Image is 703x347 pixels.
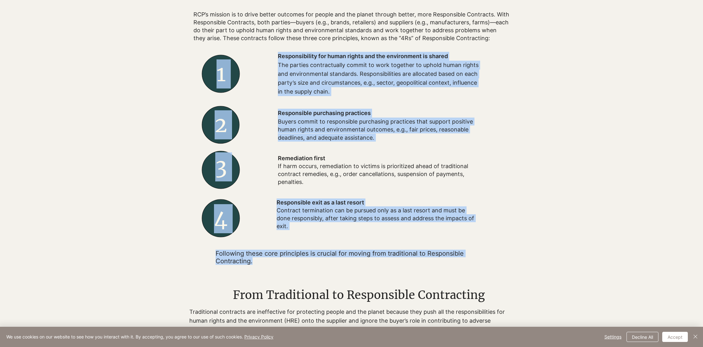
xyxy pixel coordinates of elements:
[189,59,253,88] h2: 1
[692,333,699,340] img: Close
[278,155,325,161] span: Remediation first
[278,61,480,96] p: The parties contractually commit to work together to uphold human rights and environmental standa...
[662,332,688,342] button: Accept
[604,332,621,342] span: Settings
[233,288,485,302] span: From Traditional to Responsible Contracting
[189,110,253,139] h2: 2
[469,326,488,333] a: UNGPs
[692,332,699,342] button: Close
[278,53,448,59] span: Responsibility for human rights and the environment is shared
[199,204,243,233] h2: 4
[278,110,371,116] span: Responsible purchasing practices
[278,162,480,186] p: If harm occurs, remediation to victims is prioritized ahead of traditional contract remedies, e.g...
[627,332,658,342] button: Decline All
[6,334,273,340] span: We use cookies on our website to see how you interact with it. By accepting, you agree to our use...
[216,250,480,265] p: ​Following these core principles is crucial for moving from traditional to Responsible Contracting.
[277,206,479,230] p: Contract termination can be pursued only as a last resort and must be done responsibly, after tak...
[278,118,480,142] p: Buyers commit to responsible purchasing practices that support positive human rights and environm...
[189,307,505,343] p: Traditional contracts are ineffective for protecting people and the planet because they push all ...
[277,199,364,206] span: Responsible exit as a last resort
[193,10,510,42] h2: RCP’s mission is to drive better outcomes for people and the planet through better, more Responsi...
[244,334,273,339] a: Privacy Policy
[199,152,243,181] h2: 3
